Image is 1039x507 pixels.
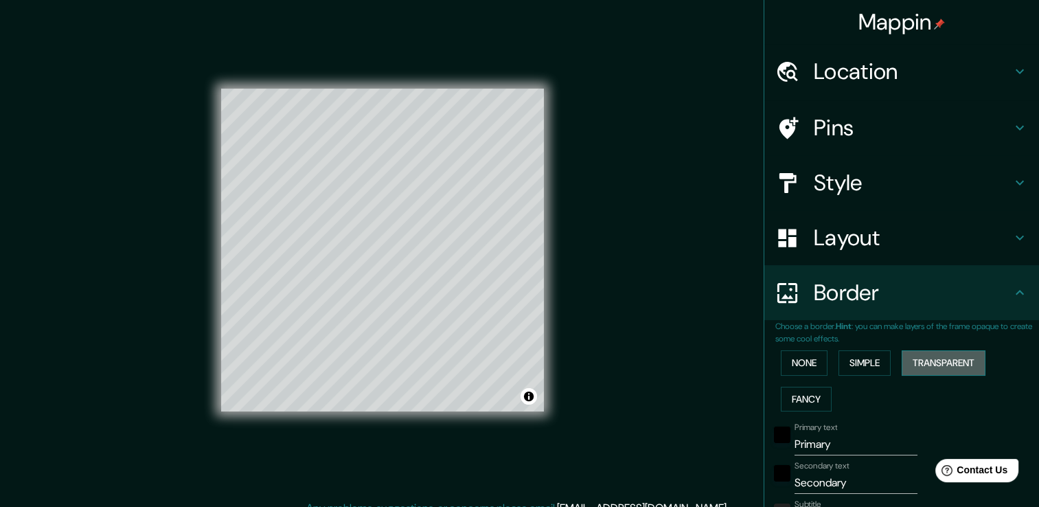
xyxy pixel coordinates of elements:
[858,8,946,36] h4: Mappin
[764,44,1039,99] div: Location
[764,210,1039,265] div: Layout
[521,388,537,405] button: Toggle attribution
[775,320,1039,345] p: Choose a border. : you can make layers of the frame opaque to create some cool effects.
[774,465,790,482] button: black
[814,58,1012,85] h4: Location
[917,453,1024,492] iframe: Help widget launcher
[795,422,837,433] label: Primary text
[795,460,849,472] label: Secondary text
[764,155,1039,210] div: Style
[764,100,1039,155] div: Pins
[781,387,832,412] button: Fancy
[836,321,852,332] b: Hint
[814,114,1012,142] h4: Pins
[902,350,985,376] button: Transparent
[781,350,827,376] button: None
[774,427,790,443] button: black
[814,224,1012,251] h4: Layout
[764,265,1039,320] div: Border
[934,19,945,30] img: pin-icon.png
[814,169,1012,196] h4: Style
[814,279,1012,306] h4: Border
[838,350,891,376] button: Simple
